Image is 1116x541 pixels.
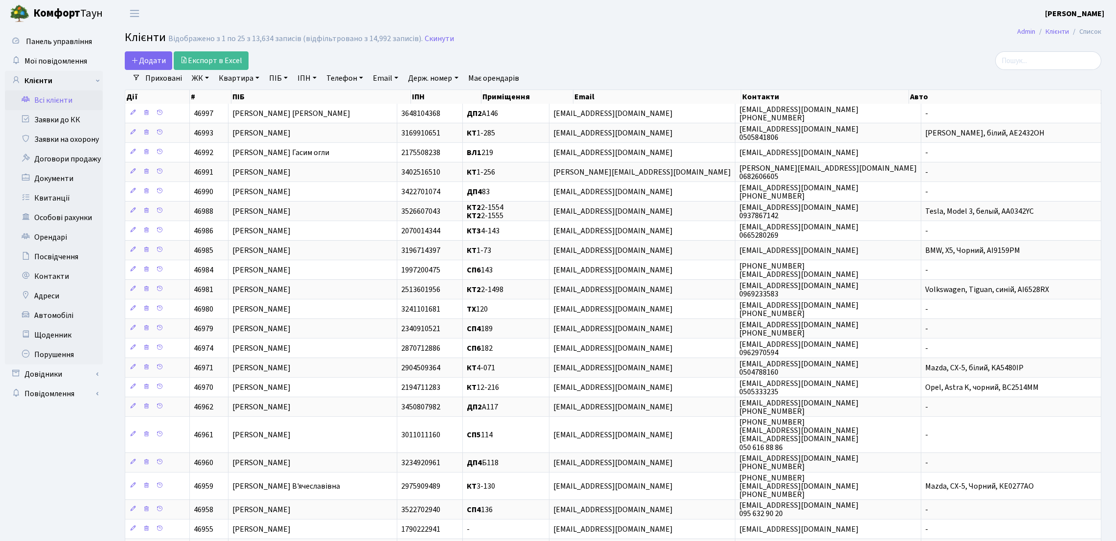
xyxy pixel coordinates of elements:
[925,265,928,275] span: -
[5,208,103,227] a: Особові рахунки
[739,182,859,202] span: [EMAIL_ADDRESS][DOMAIN_NAME] [PHONE_NUMBER]
[467,429,481,440] b: СП5
[553,402,673,412] span: [EMAIL_ADDRESS][DOMAIN_NAME]
[401,481,440,492] span: 2975909489
[553,362,673,373] span: [EMAIL_ADDRESS][DOMAIN_NAME]
[467,202,481,213] b: КТ2
[5,286,103,306] a: Адреси
[411,90,481,104] th: ІПН
[232,225,291,236] span: [PERSON_NAME]
[467,284,481,295] b: КТ2
[467,128,495,138] span: 1-285
[194,457,213,468] span: 46960
[194,265,213,275] span: 46984
[10,4,29,23] img: logo.png
[925,206,1034,217] span: Tesla, Model 3, белый, АА0342YC
[553,481,673,492] span: [EMAIL_ADDRESS][DOMAIN_NAME]
[5,227,103,247] a: Орендарі
[33,5,103,22] span: Таун
[232,382,291,393] span: [PERSON_NAME]
[739,378,859,397] span: [EMAIL_ADDRESS][DOMAIN_NAME] 0505333235
[5,345,103,364] a: Порушення
[425,34,454,44] a: Скинути
[467,323,493,334] span: 189
[5,130,103,149] a: Заявки на охорону
[739,261,859,280] span: [PHONE_NUMBER] [EMAIL_ADDRESS][DOMAIN_NAME]
[194,504,213,515] span: 46958
[553,206,673,217] span: [EMAIL_ADDRESS][DOMAIN_NAME]
[925,343,928,354] span: -
[553,265,673,275] span: [EMAIL_ADDRESS][DOMAIN_NAME]
[232,304,291,315] span: [PERSON_NAME]
[467,524,470,535] span: -
[925,167,928,178] span: -
[194,147,213,158] span: 46992
[553,304,673,315] span: [EMAIL_ADDRESS][DOMAIN_NAME]
[401,108,440,119] span: 3648104368
[5,267,103,286] a: Контакти
[231,90,411,104] th: ПІБ
[232,167,291,178] span: [PERSON_NAME]
[553,323,673,334] span: [EMAIL_ADDRESS][DOMAIN_NAME]
[5,169,103,188] a: Документи
[232,402,291,412] span: [PERSON_NAME]
[232,343,291,354] span: [PERSON_NAME]
[194,481,213,492] span: 46959
[194,186,213,197] span: 46990
[5,384,103,404] a: Повідомлення
[553,429,673,440] span: [EMAIL_ADDRESS][DOMAIN_NAME]
[401,304,440,315] span: 3241101681
[553,167,731,178] span: [PERSON_NAME][EMAIL_ADDRESS][DOMAIN_NAME]
[1045,8,1104,20] a: [PERSON_NAME]
[401,457,440,468] span: 3234920961
[925,128,1045,138] span: [PERSON_NAME], білий, AE2432OH
[925,457,928,468] span: -
[739,147,859,158] span: [EMAIL_ADDRESS][DOMAIN_NAME]
[739,359,859,378] span: [EMAIL_ADDRESS][DOMAIN_NAME] 0504788160
[553,147,673,158] span: [EMAIL_ADDRESS][DOMAIN_NAME]
[194,429,213,440] span: 46961
[1046,26,1069,37] a: Клієнти
[5,325,103,345] a: Щоденник
[553,382,673,393] span: [EMAIL_ADDRESS][DOMAIN_NAME]
[24,56,87,67] span: Мої повідомлення
[573,90,741,104] th: Email
[194,402,213,412] span: 46962
[925,108,928,119] span: -
[125,51,172,70] a: Додати
[553,128,673,138] span: [EMAIL_ADDRESS][DOMAIN_NAME]
[174,51,249,70] a: Експорт в Excel
[232,265,291,275] span: [PERSON_NAME]
[467,382,477,393] b: КТ
[995,51,1101,70] input: Пошук...
[467,362,477,373] b: КТ
[401,323,440,334] span: 2340910521
[467,323,481,334] b: СП4
[467,304,488,315] span: 120
[141,70,186,87] a: Приховані
[739,453,859,472] span: [EMAIL_ADDRESS][DOMAIN_NAME] [PHONE_NUMBER]
[401,362,440,373] span: 2904509364
[401,128,440,138] span: 3169910651
[553,225,673,236] span: [EMAIL_ADDRESS][DOMAIN_NAME]
[467,429,493,440] span: 114
[467,457,482,468] b: ДП4
[294,70,320,87] a: ІПН
[401,206,440,217] span: 3526607043
[467,343,493,354] span: 182
[401,265,440,275] span: 1997200475
[467,504,493,515] span: 136
[925,304,928,315] span: -
[26,36,92,47] span: Панель управління
[925,402,928,412] span: -
[467,167,495,178] span: 1-256
[1002,22,1116,42] nav: breadcrumb
[401,429,440,440] span: 3011011160
[739,398,859,417] span: [EMAIL_ADDRESS][DOMAIN_NAME] [PHONE_NUMBER]
[467,504,481,515] b: СП4
[5,188,103,208] a: Квитанції
[5,110,103,130] a: Заявки до КК
[467,128,477,138] b: КТ
[125,29,166,46] span: Клієнти
[739,104,859,123] span: [EMAIL_ADDRESS][DOMAIN_NAME] [PHONE_NUMBER]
